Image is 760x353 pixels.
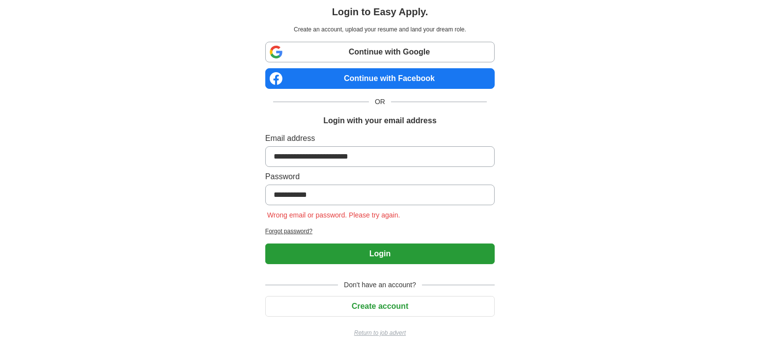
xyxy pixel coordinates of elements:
a: Continue with Facebook [265,68,495,89]
span: Wrong email or password. Please try again. [265,211,402,219]
a: Return to job advert [265,328,495,337]
a: Forgot password? [265,227,495,236]
button: Create account [265,296,495,317]
h1: Login with your email address [323,115,436,127]
a: Continue with Google [265,42,495,62]
span: OR [369,97,391,107]
button: Login [265,244,495,264]
span: Don't have an account? [338,280,422,290]
h1: Login to Easy Apply. [332,4,428,19]
p: Create an account, upload your resume and land your dream role. [267,25,493,34]
a: Create account [265,302,495,310]
label: Email address [265,133,495,144]
label: Password [265,171,495,183]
